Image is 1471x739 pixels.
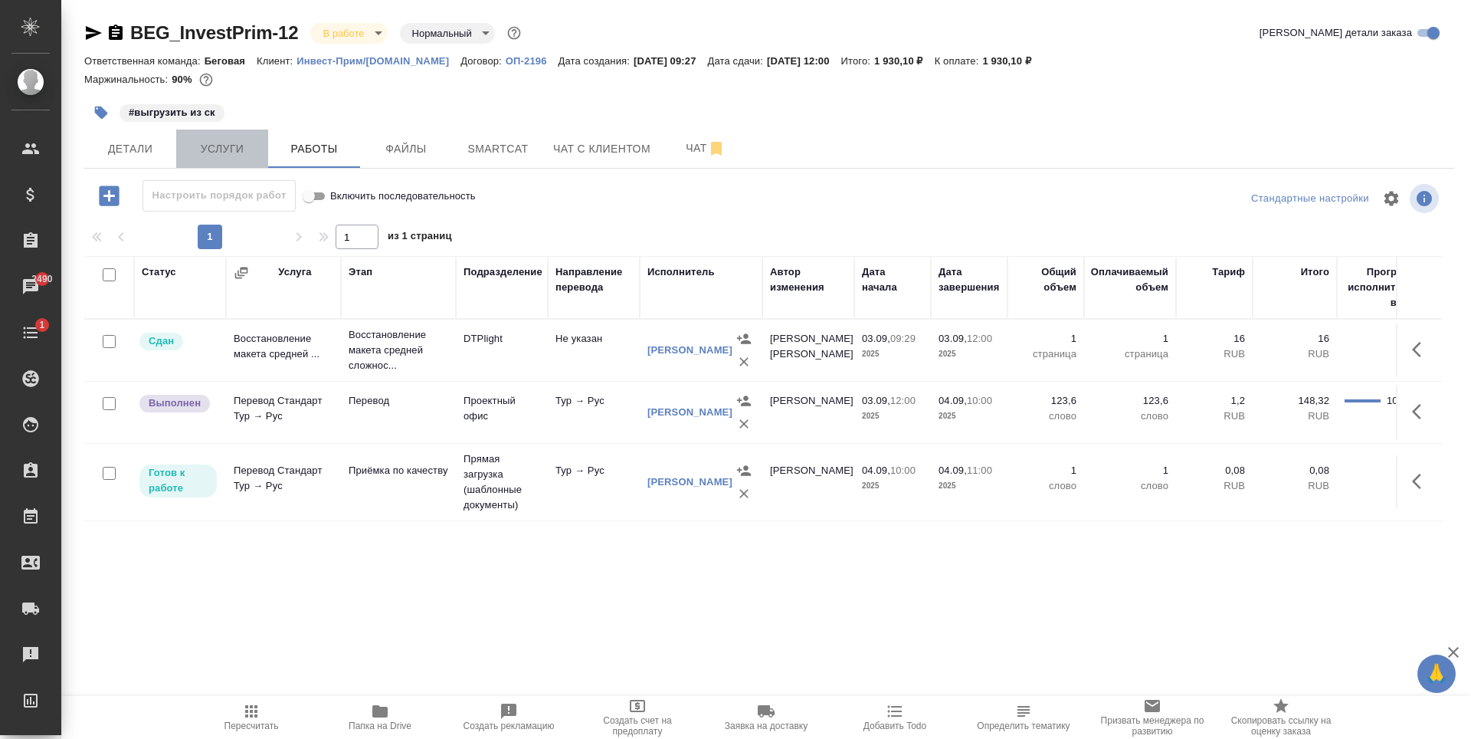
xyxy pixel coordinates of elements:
[349,393,448,409] p: Перевод
[408,27,477,40] button: Нормальный
[30,317,54,333] span: 1
[149,333,174,349] p: Сдан
[762,324,854,377] td: [PERSON_NAME] [PERSON_NAME]
[967,395,992,406] p: 10:00
[278,264,311,280] div: Услуга
[196,70,216,90] button: 164.40 RUB;
[555,264,632,295] div: Направление перевода
[1092,463,1168,478] p: 1
[388,227,452,249] span: из 1 страниц
[456,444,548,521] td: Прямая загрузка (шаблонные документы)
[548,455,640,509] td: Тур → Рус
[1260,393,1329,409] p: 148,32
[874,55,935,67] p: 1 930,10 ₽
[1260,463,1329,478] p: 0,08
[939,264,1000,295] div: Дата завершения
[1092,331,1168,347] p: 1
[1260,409,1329,424] p: RUB
[226,455,341,509] td: Перевод Стандарт Тур → Рус
[349,264,372,280] div: Этап
[1092,393,1168,409] p: 123,6
[138,331,218,352] div: Менеджер проверил работу исполнителя, передает ее на следующий этап
[732,412,755,435] button: Удалить
[862,333,890,344] p: 03.09,
[1417,655,1456,693] button: 🙏
[939,465,967,476] p: 04.09,
[1184,409,1245,424] p: RUB
[935,55,983,67] p: К оплате:
[707,140,726,158] svg: Отписаться
[548,324,640,377] td: Не указан
[939,409,1000,424] p: 2025
[1403,331,1440,368] button: Здесь прячутся важные кнопки
[647,476,732,488] a: [PERSON_NAME]
[890,333,916,344] p: 09:29
[1015,409,1076,424] p: слово
[456,324,548,377] td: DTPlight
[1260,478,1329,494] p: RUB
[1092,347,1168,362] p: страница
[634,55,708,67] p: [DATE] 09:27
[862,395,890,406] p: 03.09,
[1184,347,1245,362] p: RUB
[172,74,195,85] p: 90%
[862,409,923,424] p: 2025
[506,54,559,67] a: ОП-2196
[205,55,257,67] p: Беговая
[762,386,854,439] td: [PERSON_NAME]
[1015,347,1076,362] p: страница
[1184,463,1245,478] p: 0,08
[84,74,172,85] p: Маржинальность:
[461,140,535,159] span: Smartcat
[226,324,341,377] td: Восстановление макета средней ...
[1387,393,1414,409] div: 100.00%
[1015,264,1076,295] div: Общий объем
[369,140,443,159] span: Файлы
[296,55,460,67] p: Инвест-Прим/[DOMAIN_NAME]
[330,189,476,204] span: Включить последовательность
[548,386,640,439] td: Тур → Рус
[138,393,218,414] div: Исполнитель завершил работу
[1015,393,1076,409] p: 123,6
[349,463,448,478] p: Приёмка по качеству
[84,55,205,67] p: Ответственная команда:
[149,465,208,496] p: Готов к работе
[708,55,767,67] p: Дата сдачи:
[142,264,176,280] div: Статус
[129,105,215,120] p: #выгрузить из ск
[939,333,967,344] p: 03.09,
[400,23,495,44] div: В работе
[296,54,460,67] a: Инвест-Прим/[DOMAIN_NAME]
[84,96,118,130] button: Добавить тэг
[767,55,841,67] p: [DATE] 12:00
[4,268,57,306] a: 2490
[84,24,103,42] button: Скопировать ссылку для ЯМессенджера
[939,395,967,406] p: 04.09,
[770,264,847,295] div: Автор изменения
[138,463,218,499] div: Исполнитель может приступить к работе
[647,406,732,418] a: [PERSON_NAME]
[1015,463,1076,478] p: 1
[967,333,992,344] p: 12:00
[1092,409,1168,424] p: слово
[1092,478,1168,494] p: слово
[890,465,916,476] p: 10:00
[118,105,226,118] span: выгрузить из ск
[185,140,259,159] span: Услуги
[982,55,1043,67] p: 1 930,10 ₽
[310,23,387,44] div: В работе
[1260,347,1329,362] p: RUB
[732,389,755,412] button: Назначить
[1184,478,1245,494] p: RUB
[226,386,341,439] td: Перевод Стандарт Тур → Рус
[559,55,634,67] p: Дата создания:
[506,55,559,67] p: ОП-2196
[349,327,448,373] p: Восстановление макета средней сложнос...
[4,314,57,352] a: 1
[647,344,732,356] a: [PERSON_NAME]
[1345,264,1414,310] div: Прогресс исполнителя в SC
[669,139,742,158] span: Чат
[862,347,923,362] p: 2025
[762,455,854,509] td: [PERSON_NAME]
[732,327,755,350] button: Назначить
